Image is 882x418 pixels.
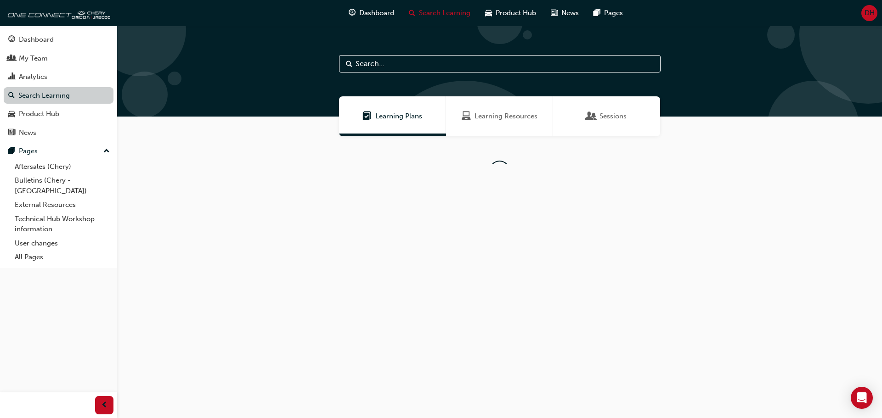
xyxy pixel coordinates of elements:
span: guage-icon [349,7,356,19]
a: news-iconNews [543,4,586,22]
a: Dashboard [4,31,113,48]
span: news-icon [8,129,15,137]
a: Learning ResourcesLearning Resources [446,96,553,136]
a: Technical Hub Workshop information [11,212,113,236]
span: Learning Resources [462,111,471,122]
span: search-icon [8,92,15,100]
div: Product Hub [19,109,59,119]
button: Pages [4,143,113,160]
button: DH [861,5,877,21]
span: Sessions [587,111,596,122]
a: pages-iconPages [586,4,630,22]
span: chart-icon [8,73,15,81]
span: pages-icon [8,147,15,156]
div: News [19,128,36,138]
span: pages-icon [594,7,600,19]
span: DH [865,8,875,18]
span: Product Hub [496,8,536,18]
a: Search Learning [4,87,113,104]
span: Dashboard [359,8,394,18]
a: search-iconSearch Learning [401,4,478,22]
input: Search... [339,55,661,72]
a: guage-iconDashboard [341,4,401,22]
a: External Resources [11,198,113,212]
span: News [561,8,579,18]
span: Pages [604,8,623,18]
a: News [4,124,113,141]
span: Search Learning [419,8,470,18]
a: Aftersales (Chery) [11,160,113,174]
span: Search [346,59,352,69]
span: up-icon [103,145,110,157]
span: Sessions [599,111,627,122]
button: DashboardMy TeamAnalyticsSearch LearningProduct HubNews [4,29,113,143]
img: oneconnect [5,4,110,22]
div: Dashboard [19,34,54,45]
span: guage-icon [8,36,15,44]
a: Learning PlansLearning Plans [339,96,446,136]
span: car-icon [8,110,15,118]
a: car-iconProduct Hub [478,4,543,22]
a: SessionsSessions [553,96,660,136]
span: Learning Resources [475,111,537,122]
a: All Pages [11,250,113,264]
a: Analytics [4,68,113,85]
span: Learning Plans [362,111,372,122]
span: prev-icon [101,400,108,411]
a: My Team [4,50,113,67]
span: Learning Plans [375,111,422,122]
a: Bulletins (Chery - [GEOGRAPHIC_DATA]) [11,173,113,198]
div: Pages [19,146,38,156]
div: Open Intercom Messenger [851,387,873,409]
div: Analytics [19,72,47,82]
a: Product Hub [4,106,113,123]
span: search-icon [409,7,415,19]
div: My Team [19,53,48,64]
span: news-icon [551,7,558,19]
a: User changes [11,236,113,251]
span: car-icon [485,7,492,19]
span: people-icon [8,55,15,63]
